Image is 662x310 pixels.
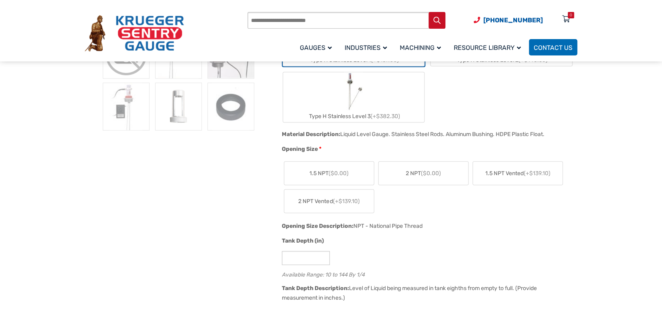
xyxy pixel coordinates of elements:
span: Opening Size [282,146,318,152]
span: (+$139.10) [333,198,359,205]
span: [PHONE_NUMBER] [483,16,543,24]
span: Material Description: [282,131,340,138]
span: 1.5 NPT [309,169,349,178]
span: Tank Depth Description: [282,285,349,292]
span: ($0.00) [329,170,349,177]
div: Available Range: 10 to 144 By 1/4 [282,270,573,277]
a: Phone Number (920) 434-8860 [474,15,543,25]
a: Resource Library [449,38,529,57]
img: Therma Gauge - Image 10 [103,83,150,130]
img: Therma Gauge - Image 12 [207,83,254,130]
a: Contact Us [529,39,577,55]
div: 0 [570,12,572,18]
img: ALG-OF [155,83,202,130]
span: Resource Library [454,44,521,51]
span: ($0.00) [421,170,441,177]
img: Krueger Sentry Gauge [85,15,184,52]
span: 2 NPT Vented [298,197,359,205]
span: 2 NPT [406,169,441,178]
div: Type H Stainless Level 3 [283,111,425,122]
span: 1.5 NPT Vented [485,169,550,178]
a: Gauges [295,38,340,57]
span: Opening Size Description: [282,223,353,229]
div: Liquid Level Gauge. Stainless Steel Rods. Aluminum Bushing. HDPE Plastic Float. [340,131,544,138]
div: Level of Liquid being measured in tank eighths from empty to full. (Provide measurement in inches.) [282,285,537,301]
div: NPT - National Pipe Thread [353,223,423,229]
label: Type H Stainless Level 3 [283,72,425,122]
a: Machining [395,38,449,57]
span: Contact Us [534,44,572,51]
span: (+$148.30) [518,57,548,63]
span: (+$139.10) [523,170,550,177]
span: (+$382.30) [371,113,400,120]
span: Gauges [300,44,332,51]
span: (+$137.00) [371,57,399,63]
span: Tank Depth (in) [282,237,324,244]
span: Machining [400,44,441,51]
a: Industries [340,38,395,57]
span: Industries [345,44,387,51]
abbr: required [319,145,321,153]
